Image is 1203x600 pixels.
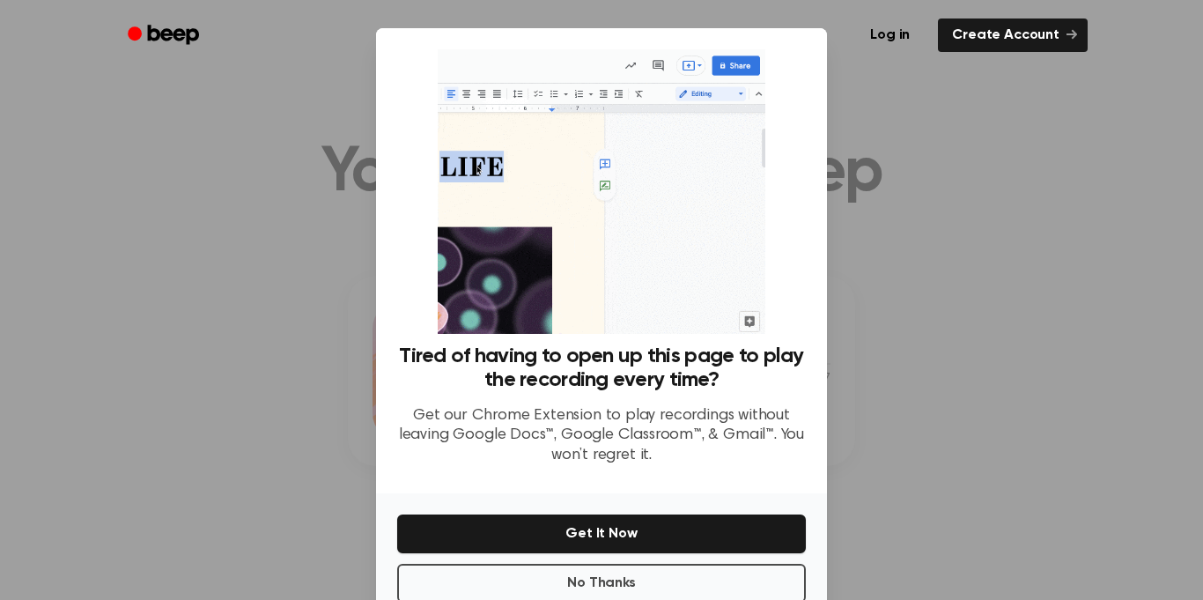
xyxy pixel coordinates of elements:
h3: Tired of having to open up this page to play the recording every time? [397,344,806,392]
p: Get our Chrome Extension to play recordings without leaving Google Docs™, Google Classroom™, & Gm... [397,406,806,466]
a: Beep [115,19,215,53]
a: Log in [852,15,927,56]
img: Beep extension in action [438,49,764,334]
button: Get It Now [397,515,806,553]
a: Create Account [938,19,1088,52]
